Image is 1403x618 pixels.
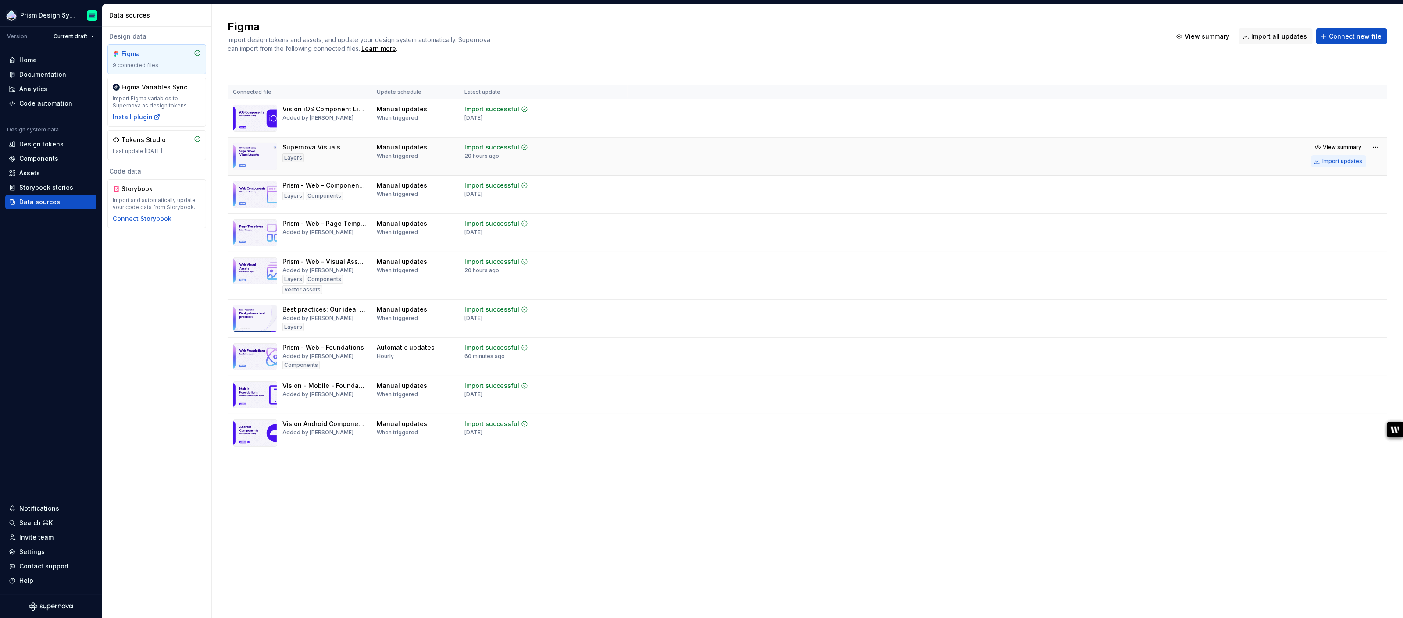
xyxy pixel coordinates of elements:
[19,547,45,556] div: Settings
[282,219,366,228] div: Prism - Web - Page Templates
[282,181,366,190] div: Prism - Web - Component Library
[1322,158,1362,165] div: Import updates
[6,10,17,21] img: 106765b7-6fc4-4b5d-8be0-32f944830029.png
[464,267,499,274] div: 20 hours ago
[107,32,206,41] div: Design data
[1316,28,1387,44] button: Connect new file
[1323,144,1362,151] span: View summary
[228,85,371,99] th: Connected file
[377,105,427,114] div: Manual updates
[282,305,366,314] div: Best practices: Our ideal working ways
[361,44,396,53] a: Learn more
[113,113,161,121] button: Install plugin
[2,6,100,25] button: Prism Design SystemEmiliano Rodriguez
[464,229,482,236] div: [DATE]
[1172,28,1235,44] button: View summary
[464,381,519,390] div: Import successful
[5,166,96,180] a: Assets
[377,315,418,322] div: When triggered
[19,99,72,108] div: Code automation
[5,530,96,544] a: Invite team
[228,36,492,52] span: Import design tokens and assets, and update your design system automatically. Supernova can impor...
[19,519,53,527] div: Search ⌘K
[1251,32,1307,41] span: Import all updates
[1311,155,1366,167] button: Import updates
[19,85,47,93] div: Analytics
[377,305,427,314] div: Manual updates
[5,181,96,195] a: Storybook stories
[113,62,201,69] div: 9 connected files
[371,85,459,99] th: Update schedule
[29,602,73,611] svg: Supernova Logo
[377,114,418,121] div: When triggered
[282,323,304,331] div: Layers
[464,191,482,198] div: [DATE]
[5,96,96,110] a: Code automation
[464,105,519,114] div: Import successful
[19,169,40,178] div: Assets
[7,33,27,40] div: Version
[377,381,427,390] div: Manual updates
[464,429,482,436] div: [DATE]
[1329,32,1382,41] span: Connect new file
[5,574,96,588] button: Help
[464,181,519,190] div: Import successful
[20,11,76,20] div: Prism Design System
[5,545,96,559] a: Settings
[464,315,482,322] div: [DATE]
[5,195,96,209] a: Data sources
[282,153,304,162] div: Layers
[113,214,171,223] div: Connect Storybook
[459,85,550,99] th: Latest update
[113,197,201,211] div: Import and automatically update your code data from Storybook.
[464,114,482,121] div: [DATE]
[377,391,418,398] div: When triggered
[1185,32,1229,41] span: View summary
[113,95,201,109] div: Import Figma variables to Supernova as design tokens.
[282,353,353,360] div: Added by [PERSON_NAME]
[5,516,96,530] button: Search ⌘K
[282,275,304,284] div: Layers
[377,191,418,198] div: When triggered
[282,105,366,114] div: Vision iOS Component Library
[19,70,66,79] div: Documentation
[464,353,505,360] div: 60 minutes ago
[464,391,482,398] div: [DATE]
[377,181,427,190] div: Manual updates
[464,143,519,152] div: Import successful
[282,257,366,266] div: Prism - Web - Visual Assets
[87,10,97,21] img: Emiliano Rodriguez
[464,343,519,352] div: Import successful
[5,501,96,515] button: Notifications
[107,179,206,228] a: StorybookImport and automatically update your code data from Storybook.Connect Storybook
[377,153,418,160] div: When triggered
[109,11,208,20] div: Data sources
[228,20,1161,34] h2: Figma
[19,504,59,513] div: Notifications
[282,381,366,390] div: Vision - Mobile - Foundation
[377,267,418,274] div: When triggered
[377,257,427,266] div: Manual updates
[464,419,519,428] div: Import successful
[7,126,59,133] div: Design system data
[282,419,366,428] div: Vision Android Component Library
[19,576,33,585] div: Help
[121,50,164,58] div: Figma
[19,56,37,64] div: Home
[19,562,69,571] div: Contact support
[50,30,98,43] button: Current draft
[113,148,201,155] div: Last update [DATE]
[377,343,435,352] div: Automatic updates
[282,229,353,236] div: Added by [PERSON_NAME]
[5,67,96,82] a: Documentation
[282,361,320,369] div: Components
[107,44,206,74] a: Figma9 connected files
[282,192,304,200] div: Layers
[282,315,353,322] div: Added by [PERSON_NAME]
[464,305,519,314] div: Import successful
[377,353,394,360] div: Hourly
[107,130,206,160] a: Tokens StudioLast update [DATE]
[282,391,353,398] div: Added by [PERSON_NAME]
